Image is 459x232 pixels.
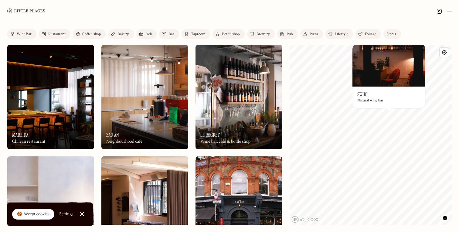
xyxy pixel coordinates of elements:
h3: Mareida [12,132,29,138]
button: Find my location [440,48,449,57]
button: Toggle attribution [441,214,449,222]
span: Toggle attribution [443,215,447,221]
canvas: Map [290,45,452,225]
a: Foliage [355,29,381,39]
a: Close Cookie Popup [76,208,88,220]
img: Mareida [7,45,94,149]
div: Stores [386,32,396,36]
a: Le RegretLe RegretLe RegretWine bar, cafe & bottle shop [195,45,282,149]
div: Restaurant [48,32,66,36]
a: Pub [277,29,298,39]
a: 🍪 Accept cookies [12,209,54,220]
a: Brewery [247,29,275,39]
a: Mapbox homepage [291,216,318,223]
a: Lifestyle [325,29,353,39]
div: Bottle shop [222,32,240,36]
h3: Zao An [106,132,119,138]
a: Settings [59,207,73,221]
a: Coffee shop [73,29,106,39]
a: MareidaMareidaMareidaChilean restaurant [7,45,94,149]
a: Taproom [182,29,210,39]
h3: Le Regret [200,132,220,138]
a: SwirlSwirlSwirlNatural wine bar [352,44,425,108]
div: Bakery [117,32,129,36]
div: Coffee shop [82,32,101,36]
div: Wine bar, cafe & bottle shop [200,139,250,144]
div: Bar [168,32,174,36]
img: Swirl [352,44,425,87]
div: Settings [59,212,73,216]
a: Stores [383,29,401,39]
div: Lifestyle [335,32,348,36]
h3: Swirl [357,91,368,97]
div: Taproom [191,32,205,36]
a: Zao AnZao AnZao AnNeighbourhood cafe [101,45,188,149]
div: Brewery [257,32,270,36]
div: Foliage [365,32,376,36]
a: Bottle shop [212,29,245,39]
a: Bar [159,29,179,39]
a: Wine bar [7,29,36,39]
div: Wine bar [17,32,32,36]
a: Restaurant [39,29,70,39]
div: Deli [146,32,152,36]
img: Zao An [101,45,188,149]
a: Bakery [108,29,134,39]
div: Natural wine bar [357,99,383,103]
a: Pizza [300,29,323,39]
div: Chilean restaurant [12,139,45,144]
a: Deli [136,29,157,39]
img: Le Regret [195,45,282,149]
div: Neighbourhood cafe [106,139,142,144]
div: Pizza [310,32,318,36]
div: 🍪 Accept cookies [17,211,49,217]
div: Pub [287,32,293,36]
